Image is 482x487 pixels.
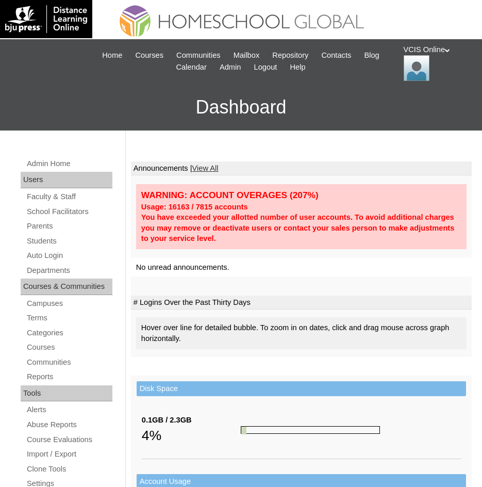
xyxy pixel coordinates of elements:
a: Terms [26,312,112,324]
a: Repository [267,50,313,61]
a: Communities [171,50,226,61]
strong: Usage: 16163 / 7815 accounts [141,203,248,211]
a: Course Evaluations [26,433,112,446]
div: You have exceeded your allotted number of user accounts. To avoid additional charges you may remo... [141,212,461,244]
a: Courses [26,341,112,354]
td: No unread announcements. [131,258,472,277]
div: Courses & Communities [21,279,112,295]
span: Repository [272,50,308,61]
a: Reports [26,370,112,383]
span: Blog [364,50,379,61]
span: Help [290,61,305,73]
a: Abuse Reports [26,418,112,431]
a: Campuses [26,297,112,310]
a: Home [97,50,127,61]
div: Tools [21,385,112,402]
a: Calendar [171,61,211,73]
span: Home [102,50,122,61]
span: Mailbox [234,50,260,61]
a: Faculty & Staff [26,190,112,203]
span: Admin [220,61,241,73]
a: Alerts [26,403,112,416]
a: Communities [26,356,112,369]
a: Import / Export [26,448,112,461]
div: VCIS Online [404,44,472,81]
a: Blog [359,50,384,61]
a: Auto Login [26,249,112,262]
td: Announcements | [131,161,472,176]
div: 0.1GB / 2.3GB [142,415,241,426]
td: Disk Space [137,381,466,396]
a: View All [192,164,219,172]
a: School Facilitators [26,205,112,218]
a: Parents [26,220,112,233]
div: WARNING: ACCOUNT OVERAGES (207%) [141,189,461,201]
span: Calendar [176,61,206,73]
div: Hover over line for detailed bubble. To zoom in on dates, click and drag mouse across graph horiz... [136,317,467,349]
a: Departments [26,264,112,277]
a: Admin Home [26,157,112,170]
a: Categories [26,327,112,339]
div: 4% [142,425,241,446]
a: Students [26,235,112,248]
a: Logout [249,61,282,73]
h3: Dashboard [5,84,477,131]
td: # Logins Over the Past Thirty Days [131,296,472,310]
a: Clone Tools [26,463,112,476]
a: Mailbox [228,50,265,61]
img: logo-white.png [5,5,87,33]
a: Contacts [316,50,356,61]
span: Logout [254,61,277,73]
div: Users [21,172,112,188]
span: Communities [176,50,221,61]
img: VCIS Online Admin [404,55,429,81]
span: Courses [135,50,163,61]
a: Courses [130,50,169,61]
span: Contacts [321,50,351,61]
a: Help [285,61,310,73]
a: Admin [214,61,246,73]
